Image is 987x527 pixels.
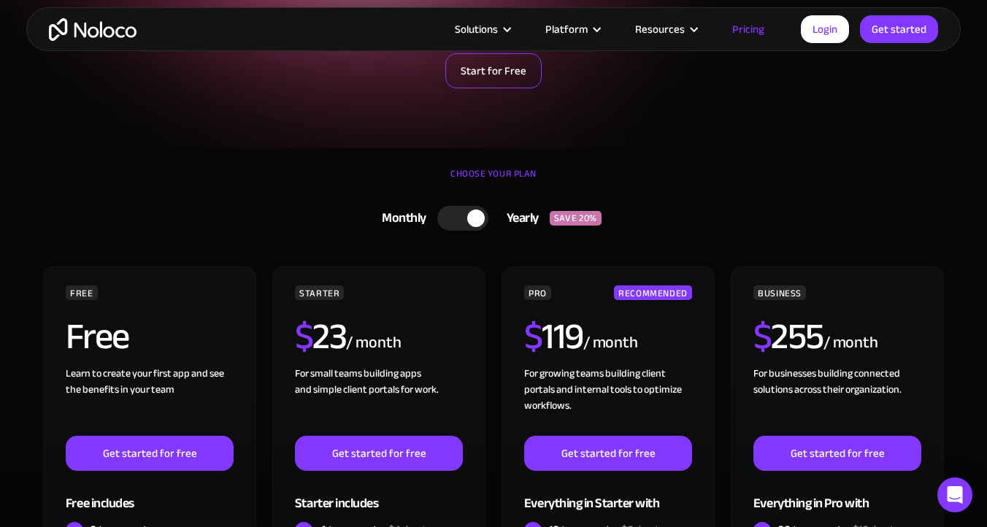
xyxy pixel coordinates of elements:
[524,436,692,471] a: Get started for free
[295,318,347,355] h2: 23
[583,331,638,355] div: / month
[437,20,527,39] div: Solutions
[488,207,550,229] div: Yearly
[545,20,588,39] div: Platform
[364,207,437,229] div: Monthly
[524,318,583,355] h2: 119
[524,471,692,518] div: Everything in Starter with
[66,436,234,471] a: Get started for free
[66,471,234,518] div: Free includes
[753,471,921,518] div: Everything in Pro with
[753,285,806,300] div: BUSINESS
[550,211,602,226] div: SAVE 20%
[753,318,823,355] h2: 255
[295,436,463,471] a: Get started for free
[445,53,542,88] a: Start for Free
[614,285,692,300] div: RECOMMENDED
[455,20,498,39] div: Solutions
[635,20,685,39] div: Resources
[753,436,921,471] a: Get started for free
[860,15,938,43] a: Get started
[66,318,129,355] h2: Free
[524,366,692,436] div: For growing teams building client portals and internal tools to optimize workflows.
[49,18,137,41] a: home
[753,366,921,436] div: For businesses building connected solutions across their organization. ‍
[714,20,783,39] a: Pricing
[346,331,401,355] div: / month
[295,302,313,371] span: $
[295,366,463,436] div: For small teams building apps and simple client portals for work. ‍
[527,20,617,39] div: Platform
[295,285,344,300] div: STARTER
[524,285,551,300] div: PRO
[801,15,849,43] a: Login
[66,285,98,300] div: FREE
[823,331,878,355] div: / month
[295,471,463,518] div: Starter includes
[753,302,772,371] span: $
[937,477,972,512] div: Open Intercom Messenger
[617,20,714,39] div: Resources
[524,302,542,371] span: $
[41,163,946,199] div: CHOOSE YOUR PLAN
[66,366,234,436] div: Learn to create your first app and see the benefits in your team ‍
